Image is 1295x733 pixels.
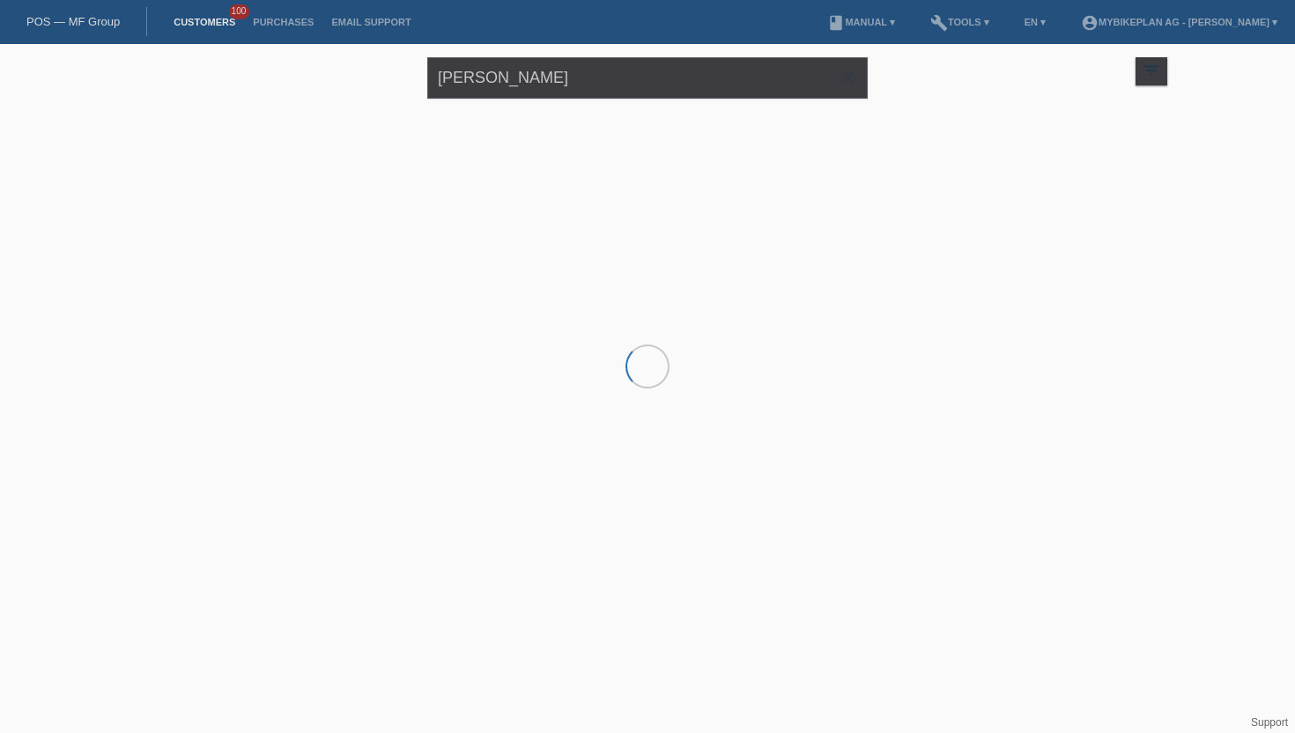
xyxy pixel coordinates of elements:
i: book [827,14,845,32]
a: Support [1251,716,1288,729]
a: Customers [165,17,244,27]
i: close [838,67,859,88]
input: Search... [427,57,868,99]
i: build [930,14,948,32]
a: buildTools ▾ [921,17,998,27]
i: filter_list [1142,61,1161,80]
a: POS — MF Group [26,15,120,28]
i: account_circle [1081,14,1099,32]
a: account_circleMybikeplan AG - [PERSON_NAME] ▾ [1072,17,1286,27]
a: EN ▾ [1016,17,1054,27]
a: bookManual ▾ [818,17,904,27]
a: Purchases [244,17,322,27]
span: 100 [229,4,250,19]
a: Email Support [322,17,419,27]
